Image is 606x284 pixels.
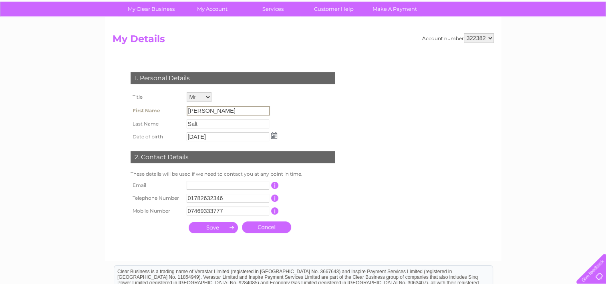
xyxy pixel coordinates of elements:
input: Information [271,182,279,189]
a: Log out [580,34,598,40]
img: logo.png [21,21,62,45]
th: First Name [129,104,185,118]
th: Last Name [129,118,185,130]
a: Energy [485,34,503,40]
a: Cancel [242,221,291,233]
img: ... [271,132,277,139]
th: Mobile Number [129,205,185,217]
a: Customer Help [301,2,367,16]
a: My Account [179,2,245,16]
th: Title [129,90,185,104]
input: Information [271,195,279,202]
th: Telephone Number [129,192,185,205]
a: My Clear Business [118,2,184,16]
div: 2. Contact Details [131,151,335,163]
div: 1. Personal Details [131,72,335,84]
a: Make A Payment [362,2,428,16]
th: Email [129,179,185,192]
a: Contact [553,34,572,40]
input: Submit [189,222,238,233]
td: These details will be used if we need to contact you at any point in time. [129,169,337,179]
div: Clear Business is a trading name of Verastar Limited (registered in [GEOGRAPHIC_DATA] No. 3667643... [114,4,493,39]
a: Telecoms [507,34,532,40]
a: Blog [536,34,548,40]
input: Information [271,207,279,215]
a: Services [240,2,306,16]
a: 0333 014 3131 [455,4,510,14]
th: Date of birth [129,130,185,143]
h2: My Details [113,33,494,49]
div: Account number [422,33,494,43]
a: Water [465,34,480,40]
